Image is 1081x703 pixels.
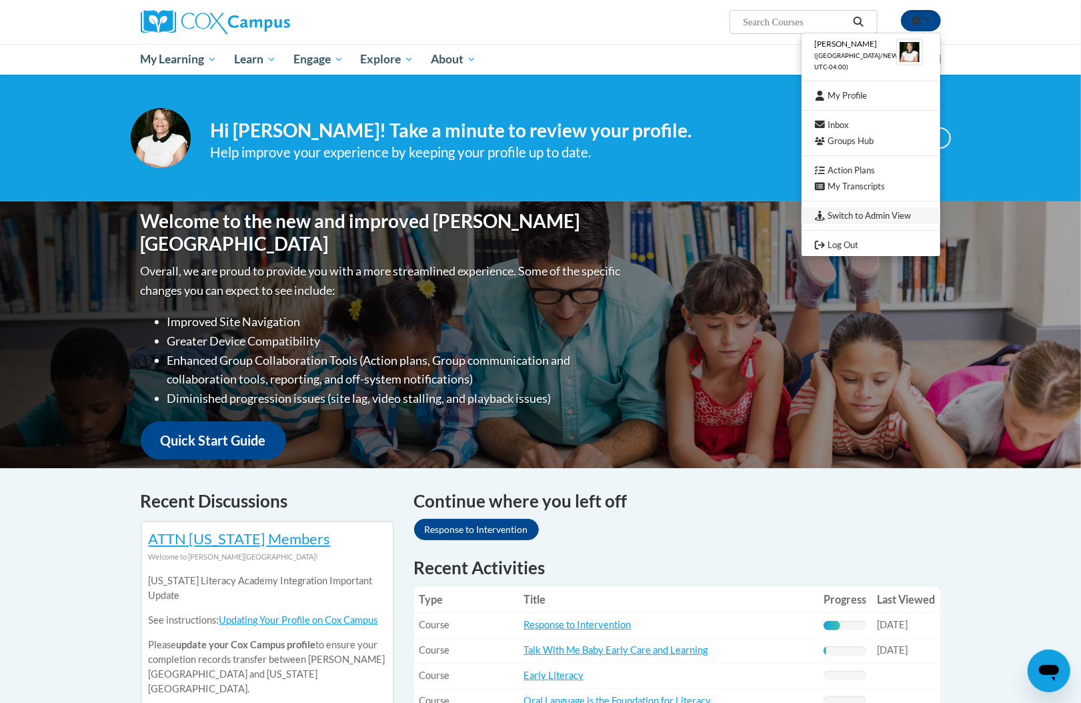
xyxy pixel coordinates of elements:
[419,619,450,630] span: Course
[419,670,450,681] span: Course
[140,51,217,67] span: My Learning
[518,586,818,613] th: Title
[802,117,940,133] a: Inbox
[872,586,940,613] th: Last Viewed
[167,351,624,390] li: Enhanced Group Collaboration Tools (Action plans, Group communication and collaboration tools, re...
[742,14,848,30] input: Search Courses
[121,44,961,75] div: Main menu
[167,389,624,408] li: Diminished progression issues (site lag, video stalling, and playback issues)
[422,44,485,75] a: About
[802,237,940,253] a: Logout
[141,210,624,255] h1: Welcome to the new and improved [PERSON_NAME][GEOGRAPHIC_DATA]
[351,44,422,75] a: Explore
[523,670,584,681] a: Early Literacy
[149,550,386,564] div: Welcome to [PERSON_NAME][GEOGRAPHIC_DATA]!
[431,51,476,67] span: About
[877,644,908,656] span: [DATE]
[802,87,940,104] a: My Profile
[523,644,708,656] a: Talk With Me Baby Early Care and Learning
[167,331,624,351] li: Greater Device Compatibility
[824,646,826,656] div: Progress, %
[802,133,940,149] a: Groups Hub
[131,108,191,168] img: Profile Image
[149,530,331,548] a: ATTN [US_STATE] Members
[141,10,394,34] a: Cox Campus
[815,39,878,49] span: [PERSON_NAME]
[149,613,386,628] p: See instructions:
[414,488,941,514] h4: Continue where you left off
[234,51,276,67] span: Learn
[896,39,923,65] img: Learner Profile Avatar
[901,10,941,31] button: Account Settings
[802,207,940,224] a: Switch to Admin View
[141,10,290,34] img: Cox Campus
[818,586,872,613] th: Progress
[141,422,286,460] a: Quick Start Guide
[877,619,908,630] span: [DATE]
[211,119,848,142] h4: Hi [PERSON_NAME]! Take a minute to review your profile.
[848,14,868,30] button: Search
[177,639,316,650] b: update your Cox Campus profile
[815,52,919,71] span: ([GEOGRAPHIC_DATA]/New_York UTC-04:00)
[1028,650,1070,692] iframe: Button to launch messaging window
[167,312,624,331] li: Improved Site Navigation
[360,51,413,67] span: Explore
[141,488,394,514] h4: Recent Discussions
[132,44,226,75] a: My Learning
[419,644,450,656] span: Course
[141,261,624,300] p: Overall, we are proud to provide you with a more streamlined experience. Some of the specific cha...
[414,519,539,540] a: Response to Intervention
[211,141,848,163] div: Help improve your experience by keeping your profile up to date.
[824,621,840,630] div: Progress, %
[802,162,940,179] a: Action Plans
[414,556,941,580] h1: Recent Activities
[414,586,519,613] th: Type
[802,178,940,195] a: My Transcripts
[285,44,352,75] a: Engage
[523,619,631,630] a: Response to Intervention
[149,574,386,603] p: [US_STATE] Literacy Academy Integration Important Update
[293,51,343,67] span: Engage
[219,614,378,626] a: Updating Your Profile on Cox Campus
[225,44,285,75] a: Learn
